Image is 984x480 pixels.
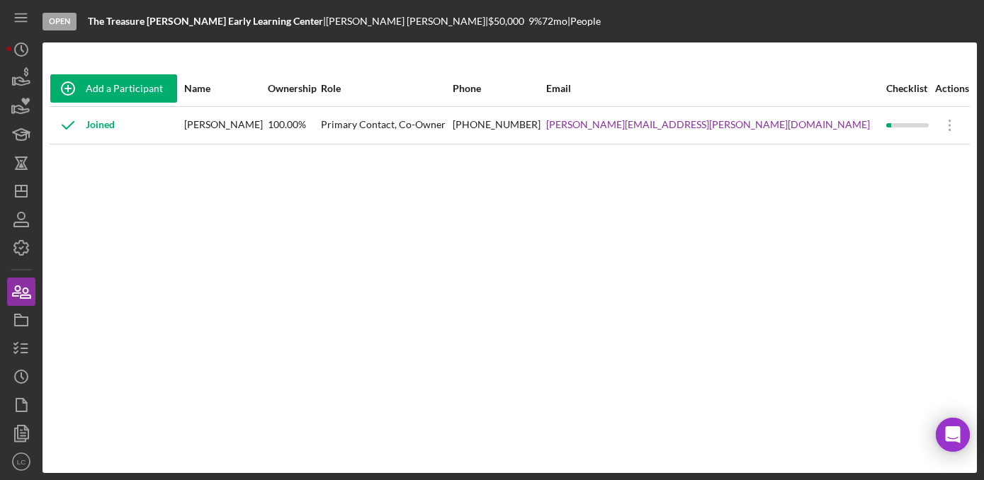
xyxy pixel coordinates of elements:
div: Name [184,83,266,94]
div: Ownership [268,83,319,94]
div: Role [321,83,451,94]
div: | People [567,16,601,27]
div: Phone [453,83,545,94]
div: [PHONE_NUMBER] [453,108,545,143]
div: 9 % [528,16,542,27]
div: Actions [932,83,969,94]
button: LC [7,447,35,476]
div: Add a Participant [86,74,163,103]
text: LC [17,458,26,466]
div: 72 mo [542,16,567,27]
div: Joined [50,108,115,143]
div: Open [43,13,77,30]
div: [PERSON_NAME] [184,108,266,143]
button: Add a Participant [50,74,177,103]
div: Primary Contact, Co-Owner [321,108,451,143]
b: The Treasure [PERSON_NAME] Early Learning Center [88,15,323,27]
div: 100.00% [268,108,319,143]
div: Email [546,83,885,94]
a: [PERSON_NAME][EMAIL_ADDRESS][PERSON_NAME][DOMAIN_NAME] [546,119,870,130]
div: Open Intercom Messenger [936,418,970,452]
div: Checklist [886,83,931,94]
span: $50,000 [488,15,524,27]
div: | [88,16,326,27]
div: [PERSON_NAME] [PERSON_NAME] | [326,16,488,27]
